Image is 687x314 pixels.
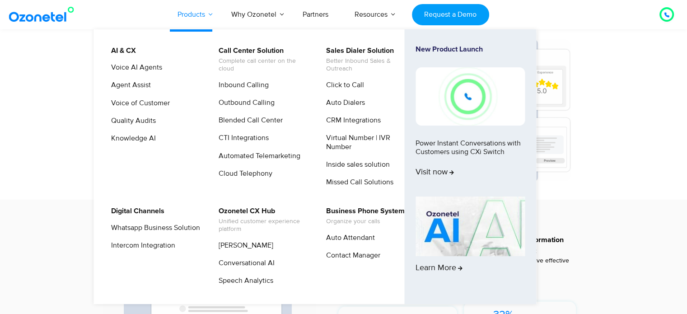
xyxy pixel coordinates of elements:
a: Voice AI Agents [105,62,164,73]
a: Auto Attendant [320,232,376,244]
a: Voice of Customer [105,98,171,109]
a: Intercom Integration [105,240,177,251]
a: Contact Manager [320,250,382,261]
a: Virtual Number | IVR Number [320,132,416,152]
a: Quality Audits [105,115,157,127]
img: AI [416,197,525,256]
a: [PERSON_NAME] [213,240,275,251]
span: Unified customer experience platform [219,218,308,233]
a: Conversational AI [213,258,276,269]
a: Knowledge AI [105,133,157,144]
a: Ozonetel CX HubUnified customer experience platform [213,206,309,234]
a: Whatsapp Business Solution [105,222,201,234]
a: Cloud Telephony [213,168,274,179]
a: Learn More [416,197,525,289]
a: Inbound Calling [213,80,270,91]
span: Better Inbound Sales & Outreach [326,57,415,73]
span: Visit now [416,168,454,178]
a: Auto Dialers [320,97,366,108]
a: Blended Call Center [213,115,284,126]
a: Agent Assist [105,80,152,91]
a: Digital Channels [105,206,166,217]
span: Learn More [416,263,463,273]
a: New Product LaunchPower Instant Conversations with Customers using CXi SwitchVisit now [416,45,525,193]
a: Business Phone SystemOrganize your calls [320,206,406,227]
a: CRM Integrations [320,115,382,126]
a: Click to Call [320,80,365,91]
span: Organize your calls [326,218,405,225]
a: Sales Dialer SolutionBetter Inbound Sales & Outreach [320,45,416,74]
span: Complete call center on the cloud [219,57,308,73]
a: Automated Telemarketing [213,150,302,162]
a: CTI Integrations [213,132,270,144]
a: AI & CX [105,45,137,56]
a: Call Center SolutionComplete call center on the cloud [213,45,309,74]
a: Outbound Calling [213,97,276,108]
a: Missed Call Solutions [320,177,395,188]
a: Inside sales solution [320,159,391,170]
a: Speech Analytics [213,275,275,286]
a: Request a Demo [412,4,489,25]
img: New-Project-17.png [416,67,525,125]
